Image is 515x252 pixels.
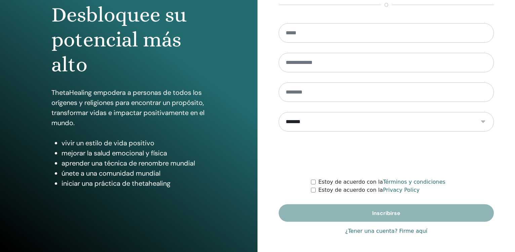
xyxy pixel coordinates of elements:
[62,178,206,188] li: iniciar una práctica de thetahealing
[318,186,420,194] label: Estoy de acuerdo con la
[345,227,428,235] a: ¿Tener una cuenta? Firme aquí
[335,142,437,168] iframe: reCAPTCHA
[318,178,445,186] label: Estoy de acuerdo con la
[62,138,206,148] li: vivir un estilo de vida positivo
[62,168,206,178] li: únete a una comunidad mundial
[51,2,206,77] h1: Desbloquee su potencial más alto
[62,148,206,158] li: mejorar la salud emocional y física
[51,87,206,128] p: ThetaHealing empodera a personas de todos los orígenes y religiones para encontrar un propósito, ...
[383,187,420,193] a: Privacy Policy
[383,179,445,185] a: Términos y condiciones
[381,1,392,9] span: o
[62,158,206,168] li: aprender una técnica de renombre mundial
